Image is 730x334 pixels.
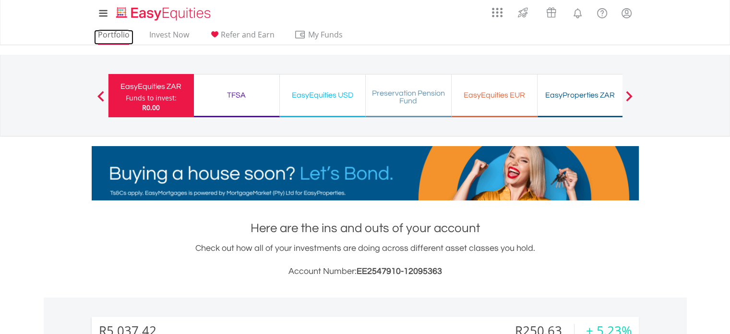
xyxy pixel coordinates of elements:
a: Notifications [565,2,590,22]
span: My Funds [294,28,357,41]
div: EasyEquities EUR [457,88,531,102]
span: Refer and Earn [221,29,275,40]
a: Invest Now [145,30,193,45]
img: EasyEquities_Logo.png [114,6,215,22]
div: Check out how all of your investments are doing across different asset classes you hold. [92,242,639,278]
div: EasyEquities ZAR [114,80,188,93]
div: EasyProperties ZAR [543,88,617,102]
div: Preservation Pension Fund [371,89,445,105]
a: Portfolio [94,30,133,45]
button: Previous [91,96,110,105]
img: grid-menu-icon.svg [492,7,503,18]
a: Vouchers [537,2,565,20]
a: My Profile [614,2,639,24]
span: R0.00 [142,103,160,112]
img: thrive-v2.svg [515,5,531,20]
a: FAQ's and Support [590,2,614,22]
img: EasyMortage Promotion Banner [92,146,639,200]
a: Home page [112,2,215,22]
div: TFSA [200,88,274,102]
button: Next [620,96,639,105]
a: AppsGrid [486,2,509,18]
span: EE2547910-12095363 [357,267,442,276]
h1: Here are the ins and outs of your account [92,220,639,237]
div: EasyEquities USD [286,88,359,102]
a: Refer and Earn [205,30,278,45]
div: Funds to invest: [126,93,177,103]
h3: Account Number: [92,265,639,278]
img: vouchers-v2.svg [543,5,559,20]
